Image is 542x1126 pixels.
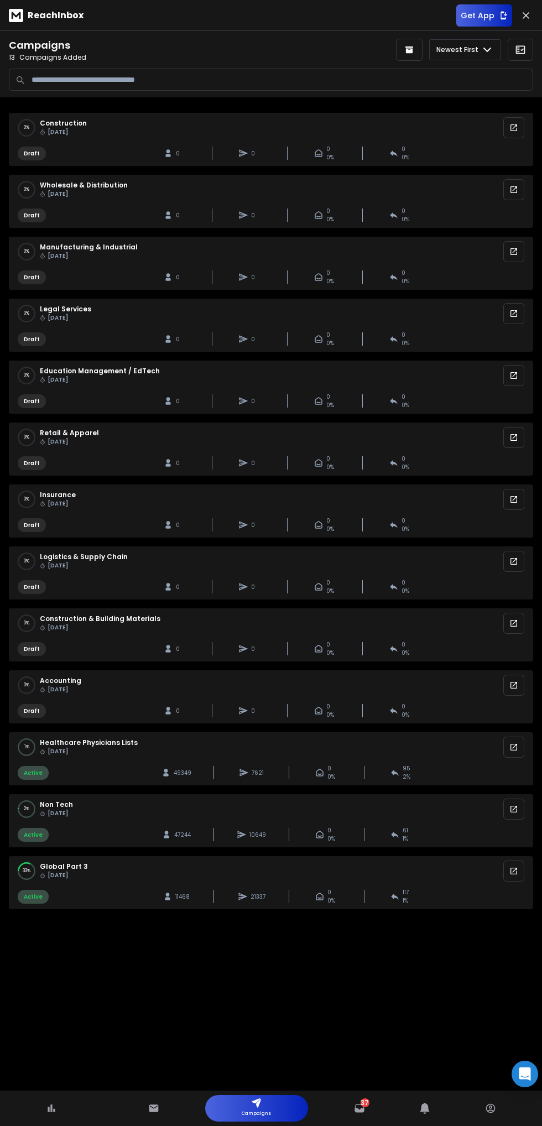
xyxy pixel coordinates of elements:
[24,806,29,812] p: 2 %
[402,525,409,533] span: 0%
[354,1103,365,1114] a: 37
[24,124,29,131] p: 0 %
[456,4,512,27] button: Get App
[40,190,128,199] span: [DATE]
[24,434,29,441] p: 0 %
[251,149,262,158] span: 0
[9,113,533,166] a: 0%Construction [DATE]Draft000 0%0 0%
[402,153,409,161] span: 0%
[326,153,334,161] span: 0%
[361,1098,369,1107] span: 37
[252,769,264,777] span: 7621
[251,335,262,343] span: 0
[251,583,262,591] span: 0
[326,517,330,525] span: 0
[402,277,409,285] span: 0%
[23,868,30,874] p: 33 %
[403,896,408,905] span: 1 %
[40,561,128,570] span: [DATE]
[402,455,405,463] span: 0
[176,273,187,281] span: 0
[326,269,330,277] span: 0
[176,459,187,467] span: 0
[326,463,334,471] span: 0%
[24,372,29,379] p: 0 %
[24,744,29,750] p: 1 %
[402,269,405,277] span: 0
[326,525,334,533] span: 0%
[402,339,409,347] span: 0%
[40,685,81,694] span: [DATE]
[40,181,128,199] span: Wholesale & Distribution
[403,764,410,773] span: 95
[402,640,405,649] span: 0
[326,145,330,153] span: 0
[18,766,49,780] div: Active
[327,888,331,896] span: 0
[18,580,46,594] div: Draft
[403,835,408,843] span: 1 %
[326,702,330,711] span: 0
[326,339,334,347] span: 0%
[326,587,334,595] span: 0%
[24,620,29,627] p: 0 %
[24,558,29,565] p: 0 %
[28,9,84,22] p: ReachInbox
[176,335,187,343] span: 0
[402,393,405,401] span: 0
[40,552,128,570] span: Logistics & Supply Chain
[9,608,533,661] a: 0%Construction & Building materials [DATE]Draft000 0%0 0%
[24,310,29,317] p: 0 %
[18,456,46,470] div: Draft
[176,707,187,715] span: 0
[18,704,46,718] div: Draft
[9,53,268,62] p: Campaigns Added
[24,248,29,255] p: 0 %
[402,331,405,339] span: 0
[9,237,533,290] a: 0%Manufacturing & Industrial [DATE]Draft000 0%0 0%
[327,826,331,835] span: 0
[251,211,262,220] span: 0
[251,397,262,405] span: 0
[176,397,187,405] span: 0
[18,828,49,842] div: Active
[402,145,405,153] span: 0
[251,645,262,653] span: 0
[251,521,262,529] span: 0
[402,207,405,215] span: 0
[40,614,160,632] span: Construction & Building materials
[429,39,501,60] button: Newest First
[326,393,330,401] span: 0
[18,332,46,346] div: Draft
[326,640,330,649] span: 0
[40,862,88,880] span: Global part 3
[9,175,533,228] a: 0%Wholesale & Distribution [DATE]Draft000 0%0 0%
[24,496,29,503] p: 0 %
[242,1108,271,1119] p: Campaigns
[40,676,81,694] span: Accounting
[327,896,335,905] span: 0%
[251,707,262,715] span: 0
[40,800,73,818] span: Non tech
[9,732,533,785] a: 1%Healthcare Physicians Lists [DATE]Active4934976210 0%952%
[18,518,46,532] div: Draft
[326,215,334,223] span: 0%
[24,186,29,193] p: 0 %
[9,856,533,909] a: 33%Global part 3 [DATE]Active11468213370 0%1171%
[18,270,46,284] div: Draft
[251,459,262,467] span: 0
[512,1061,538,1087] div: Open Intercom Messenger
[9,670,533,723] a: 0%Accounting [DATE]Draft000 0%0 0%
[176,583,187,591] span: 0
[174,831,191,839] span: 47244
[402,401,409,409] span: 0%
[176,521,187,529] span: 0
[402,711,409,719] span: 0%
[402,517,405,525] span: 0
[40,314,91,322] span: [DATE]
[326,649,334,657] span: 0%
[402,578,405,587] span: 0
[40,429,99,446] span: Retail & Apparel
[40,623,160,632] span: [DATE]
[327,835,335,843] span: 0%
